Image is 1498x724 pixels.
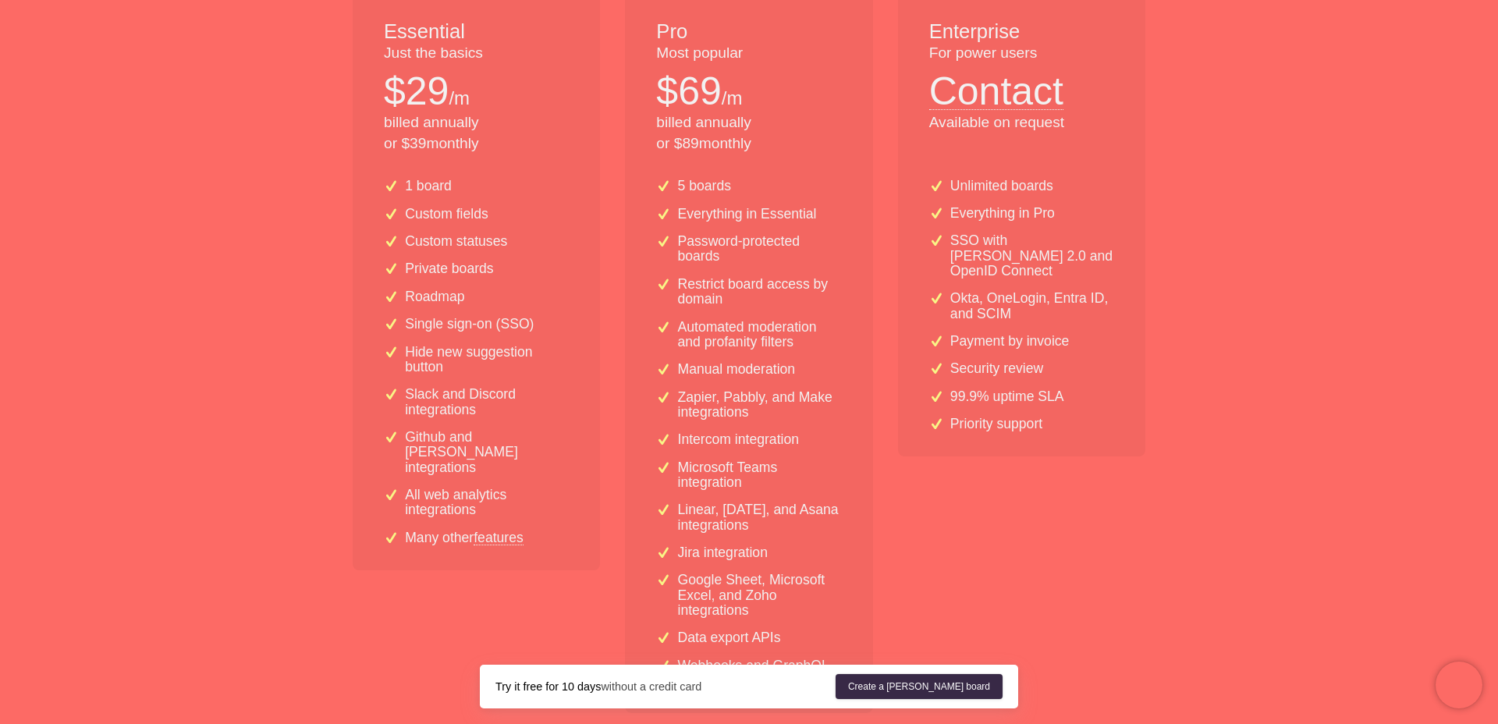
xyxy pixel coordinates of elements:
h1: Enterprise [929,18,1114,46]
p: Webhooks and GraphQL API [678,658,842,689]
p: $ 29 [384,64,449,119]
p: Single sign-on (SSO) [405,317,534,332]
p: Custom fields [405,207,488,222]
p: billed annually or $ 89 monthly [656,112,841,154]
p: Roadmap [405,289,464,304]
p: Okta, OneLogin, Entra ID, and SCIM [950,291,1114,321]
p: Microsoft Teams integration [678,460,842,491]
p: $ 69 [656,64,721,119]
p: Custom statuses [405,234,507,249]
p: billed annually or $ 39 monthly [384,112,569,154]
p: /m [722,85,743,112]
p: 5 boards [678,179,731,193]
strong: Try it free for 10 days [495,680,601,693]
p: Hide new suggestion button [405,345,569,375]
p: Available on request [929,112,1114,133]
a: features [474,531,524,545]
p: Everything in Essential [678,207,817,222]
p: SSO with [PERSON_NAME] 2.0 and OpenID Connect [950,233,1114,279]
p: Many other [405,531,524,545]
p: Jira integration [678,545,768,560]
p: Private boards [405,261,493,276]
p: Everything in Pro [950,206,1055,221]
p: Google Sheet, Microsoft Excel, and Zoho integrations [678,573,842,618]
p: Zapier, Pabbly, and Make integrations [678,390,842,421]
p: Slack and Discord integrations [405,387,569,417]
p: Restrict board access by domain [678,277,842,307]
p: Just the basics [384,43,569,64]
iframe: Chatra live chat [1436,662,1482,708]
p: Security review [950,361,1043,376]
p: 99.9% uptime SLA [950,389,1064,404]
p: Manual moderation [678,362,796,377]
p: Most popular [656,43,841,64]
p: 1 board [405,179,452,193]
div: without a credit card [495,679,836,694]
p: Unlimited boards [950,179,1053,193]
p: For power users [929,43,1114,64]
button: Contact [929,64,1063,110]
p: Data export APIs [678,630,781,645]
a: Create a [PERSON_NAME] board [836,674,1003,699]
p: Automated moderation and profanity filters [678,320,842,350]
p: Priority support [950,417,1042,431]
p: Github and [PERSON_NAME] integrations [405,430,569,475]
p: Intercom integration [678,432,800,447]
p: Payment by invoice [950,334,1070,349]
p: All web analytics integrations [405,488,569,518]
h1: Pro [656,18,841,46]
p: Linear, [DATE], and Asana integrations [678,502,842,533]
p: /m [449,85,470,112]
h1: Essential [384,18,569,46]
p: Password-protected boards [678,234,842,264]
